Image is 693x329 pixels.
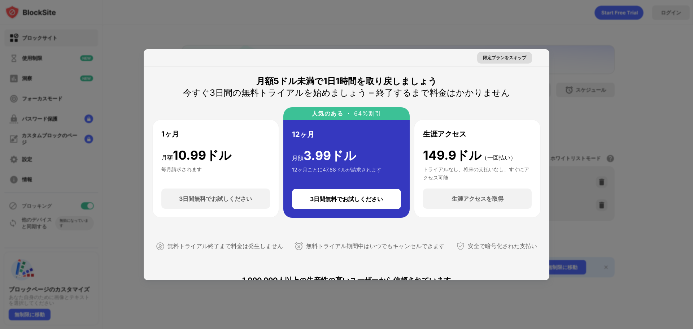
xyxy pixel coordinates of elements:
font: ドル [206,148,231,163]
font: 毎月請求されます [161,166,202,172]
font: 今すぐ3日間の無料トライアルを始めましょう – 終了するまで料金はかかりません [183,87,510,98]
img: 支払わない [156,242,165,251]
font: 3日間無料でお試しください [310,195,383,203]
font: トライアルなし、将来の支払いなし、すぐにアクセス可能 [423,166,529,180]
font: 64%割引 [354,110,382,117]
font: 12ヶ月ごとに47.88ドルが請求されます [292,166,382,173]
font: 149.9ドル [423,148,481,163]
font: 3日間無料でお試しください [179,195,252,202]
font: 限定プランをスキップ [483,55,526,60]
font: 12ヶ月 [292,130,314,139]
font: 1ヶ月 [161,130,179,138]
font: ドル [331,148,356,163]
font: 10.99 [173,148,206,163]
font: 安全で暗号化された支払い [468,242,537,250]
img: 安全な支払い [456,242,465,251]
font: 月額 [161,154,173,161]
font: 無料トライアル期間中はいつでもキャンセルできます [306,242,445,250]
img: いつでもキャンセル可能 [295,242,303,251]
font: 月額 [292,154,304,161]
font: 生涯アクセスを取得 [452,195,504,202]
font: （一回払い） [481,154,516,161]
font: 3.99 [304,148,331,163]
font: 生涯アクセス [423,130,466,138]
font: 人気のある ・ [312,110,352,117]
font: 無料トライアル終了まで料金は発生しません [167,242,283,250]
font: 月額5ドル未満で1日1時間を取り戻しましょう [256,76,437,86]
font: 1,000,000人以上の生産性の高いユーザーから信頼されています [242,276,451,285]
